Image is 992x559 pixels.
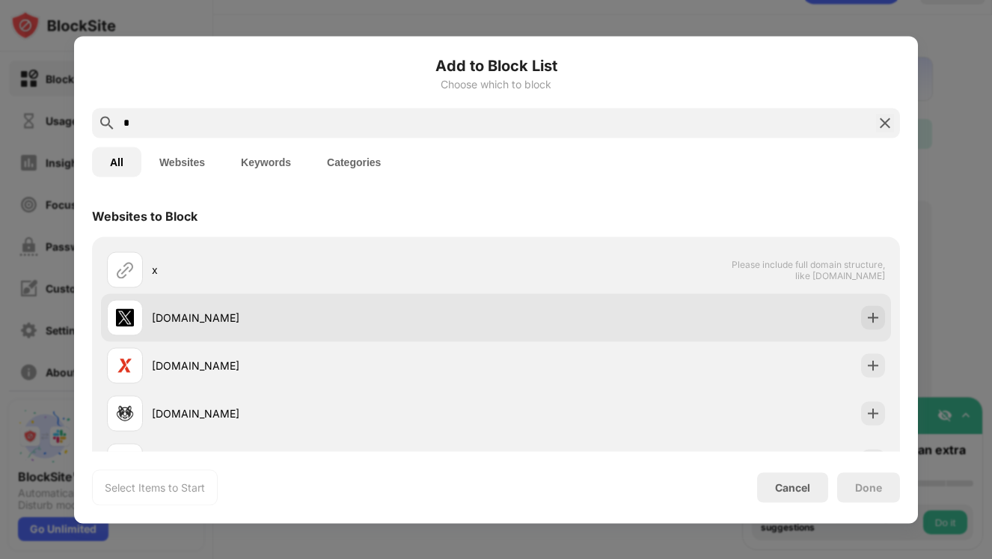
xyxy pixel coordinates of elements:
[141,147,223,177] button: Websites
[116,356,134,374] img: favicons
[92,78,900,90] div: Choose which to block
[223,147,309,177] button: Keywords
[152,406,496,421] div: [DOMAIN_NAME]
[92,54,900,76] h6: Add to Block List
[92,208,198,223] div: Websites to Block
[876,114,894,132] img: search-close
[98,114,116,132] img: search.svg
[116,404,134,422] img: favicons
[116,260,134,278] img: url.svg
[152,310,496,326] div: [DOMAIN_NAME]
[855,481,882,493] div: Done
[309,147,399,177] button: Categories
[731,258,885,281] span: Please include full domain structure, like [DOMAIN_NAME]
[152,358,496,373] div: [DOMAIN_NAME]
[105,480,205,495] div: Select Items to Start
[775,481,810,494] div: Cancel
[152,262,496,278] div: x
[92,147,141,177] button: All
[116,308,134,326] img: favicons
